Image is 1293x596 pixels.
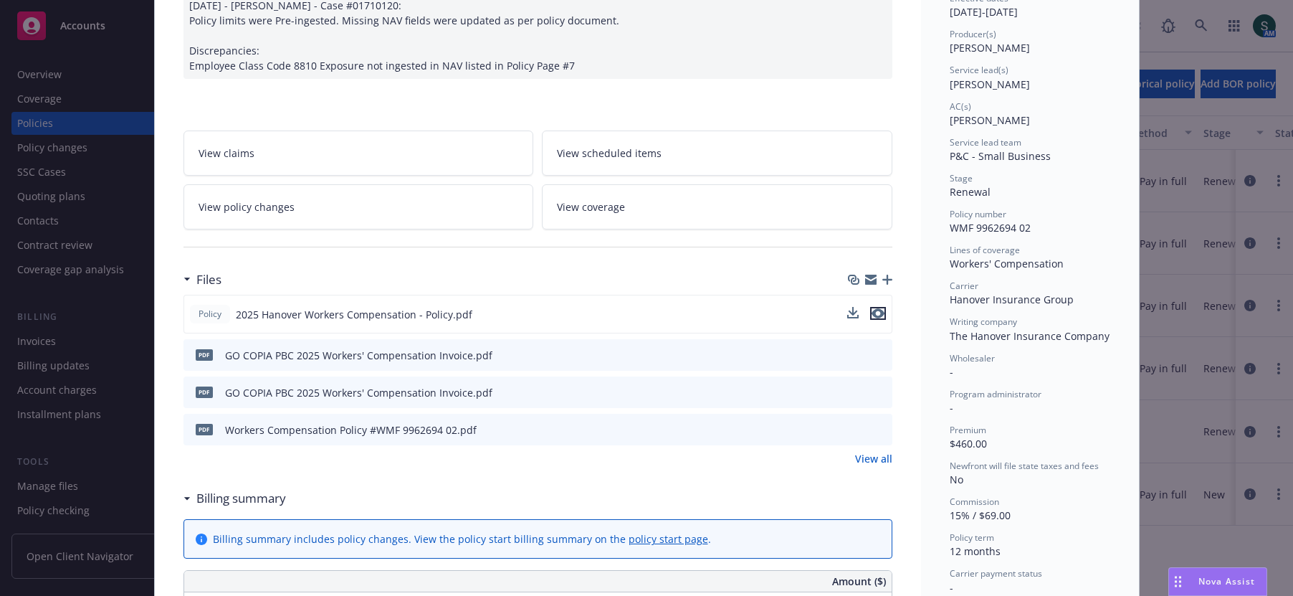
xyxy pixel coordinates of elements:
button: download file [847,307,859,318]
span: Policy number [950,208,1006,220]
div: Workers Compensation Policy #WMF 9962694 02.pdf [225,422,477,437]
span: [PERSON_NAME] [950,41,1030,55]
a: View coverage [542,184,892,230]
span: Wholesaler [950,352,995,364]
span: Renewal [950,185,991,199]
button: download file [851,422,862,437]
button: Nova Assist [1168,567,1267,596]
span: pdf [196,424,213,435]
span: pdf [196,387,213,397]
span: - [950,365,953,379]
div: Files [183,270,221,289]
div: Billing summary includes policy changes. View the policy start billing summary on the . [213,531,711,547]
span: Commission [950,496,999,508]
span: pdf [196,349,213,360]
span: 2025 Hanover Workers Compensation - Policy.pdf [236,307,472,322]
span: View scheduled items [557,146,662,161]
span: View policy changes [199,199,295,214]
a: View all [855,451,892,466]
span: [PERSON_NAME] [950,113,1030,127]
button: preview file [874,348,887,363]
span: [PERSON_NAME] [950,77,1030,91]
span: Amount ($) [832,574,886,589]
span: - [950,581,953,595]
button: preview file [874,422,887,437]
span: View claims [199,146,254,161]
button: download file [851,348,862,363]
span: Newfront will file state taxes and fees [950,460,1099,472]
span: Carrier payment status [950,567,1042,580]
span: P&C - Small Business [950,149,1051,163]
span: Lines of coverage [950,244,1020,256]
span: 12 months [950,544,1001,558]
span: Writing company [950,316,1017,328]
div: GO COPIA PBC 2025 Workers' Compensation Invoice.pdf [225,348,492,363]
span: 15% / $69.00 [950,509,1011,522]
h3: Billing summary [196,489,286,508]
span: WMF 9962694 02 [950,221,1031,235]
span: - [950,401,953,415]
span: Carrier [950,280,978,292]
span: Workers' Compensation [950,257,1064,270]
h3: Files [196,270,221,289]
span: Stage [950,172,973,184]
div: GO COPIA PBC 2025 Workers' Compensation Invoice.pdf [225,385,492,400]
span: Premium [950,424,986,436]
span: Service lead(s) [950,64,1008,76]
button: download file [847,307,859,322]
span: Producer(s) [950,28,996,40]
a: View claims [183,131,534,176]
span: AC(s) [950,100,971,113]
a: policy start page [629,532,708,546]
a: View policy changes [183,184,534,230]
button: download file [851,385,862,400]
a: View scheduled items [542,131,892,176]
span: Policy term [950,531,994,544]
button: preview file [870,307,886,322]
span: Program administrator [950,388,1041,400]
span: $460.00 [950,437,987,450]
span: The Hanover Insurance Company [950,329,1110,343]
span: Policy [196,308,224,321]
button: preview file [874,385,887,400]
button: preview file [870,307,886,320]
span: Hanover Insurance Group [950,293,1074,306]
div: Drag to move [1169,568,1187,595]
span: Nova Assist [1198,575,1255,587]
span: View coverage [557,199,625,214]
div: Billing summary [183,489,286,508]
span: No [950,473,963,486]
span: Service lead team [950,136,1021,148]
